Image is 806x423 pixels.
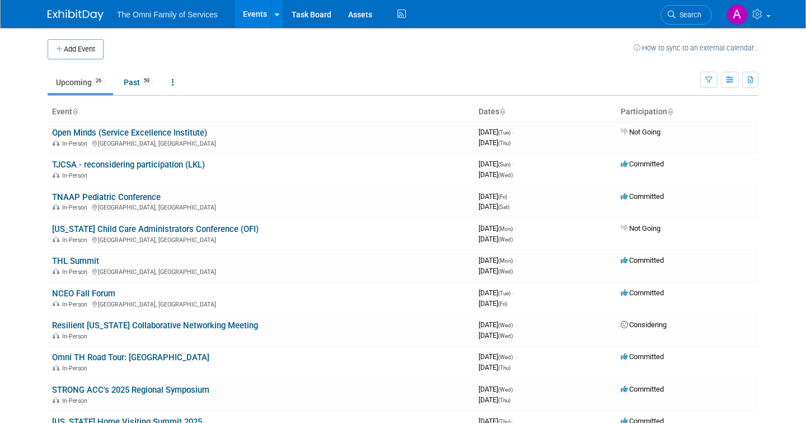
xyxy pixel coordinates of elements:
[498,268,513,275] span: (Wed)
[62,333,91,340] span: In-Person
[621,128,660,136] span: Not Going
[498,140,510,146] span: (Thu)
[62,268,91,276] span: In-Person
[52,160,205,170] a: TJCSA - reconsidering participation (LKL)
[621,385,664,393] span: Committed
[498,258,513,264] span: (Mon)
[498,172,513,178] span: (Wed)
[52,256,99,266] a: THL Summit
[53,397,59,403] img: In-Person Event
[52,202,470,211] div: [GEOGRAPHIC_DATA], [GEOGRAPHIC_DATA]
[667,107,673,116] a: Sort by Participation Type
[53,365,59,370] img: In-Person Event
[52,352,209,362] a: Omni TH Road Tour: [GEOGRAPHIC_DATA]
[479,352,516,361] span: [DATE]
[52,299,470,308] div: [GEOGRAPHIC_DATA], [GEOGRAPHIC_DATA]
[479,289,514,297] span: [DATE]
[514,385,516,393] span: -
[514,320,516,329] span: -
[498,333,513,339] span: (Wed)
[512,289,514,297] span: -
[479,363,510,371] span: [DATE]
[48,103,474,122] th: Event
[479,128,514,136] span: [DATE]
[52,235,470,244] div: [GEOGRAPHIC_DATA], [GEOGRAPHIC_DATA]
[498,226,513,232] span: (Mon)
[52,192,161,202] a: TNAAP Pediatric Conference
[48,39,104,59] button: Add Event
[498,354,513,360] span: (Wed)
[621,192,664,201] span: Committed
[117,10,218,19] span: The Omni Family of Services
[498,387,513,393] span: (Wed)
[53,333,59,338] img: In-Person Event
[676,11,701,19] span: Search
[52,385,209,395] a: STRONG ACC's 2025 Regional Symposium
[498,397,510,403] span: (Thu)
[498,301,507,307] span: (Fri)
[621,160,664,168] span: Committed
[479,170,513,179] span: [DATE]
[512,128,514,136] span: -
[514,224,516,233] span: -
[498,236,513,243] span: (Wed)
[479,235,513,243] span: [DATE]
[660,5,712,25] a: Search
[479,331,513,340] span: [DATE]
[52,128,207,138] a: Open Minds (Service Excellence Institute)
[498,290,510,296] span: (Tue)
[499,107,505,116] a: Sort by Start Date
[498,194,507,200] span: (Fri)
[479,267,513,275] span: [DATE]
[479,299,507,308] span: [DATE]
[72,107,78,116] a: Sort by Event Name
[498,322,513,328] span: (Wed)
[621,256,664,264] span: Committed
[62,365,91,372] span: In-Person
[479,202,509,211] span: [DATE]
[474,103,616,122] th: Dates
[52,267,470,276] div: [GEOGRAPHIC_DATA], [GEOGRAPHIC_DATA]
[512,160,514,168] span: -
[621,289,664,297] span: Committed
[140,77,153,85] span: 59
[62,301,91,308] span: In-Person
[92,77,105,85] span: 26
[621,224,660,233] span: Not Going
[616,103,758,122] th: Participation
[48,10,104,21] img: ExhibitDay
[62,204,91,211] span: In-Person
[634,44,758,52] a: How to sync to an external calendar...
[48,72,113,93] a: Upcoming26
[479,192,510,201] span: [DATE]
[62,172,91,179] span: In-Person
[509,192,510,201] span: -
[52,289,115,299] a: NCEO Fall Forum
[621,320,667,329] span: Considering
[498,129,510,136] span: (Tue)
[53,301,59,306] img: In-Person Event
[479,385,516,393] span: [DATE]
[62,236,91,244] span: In-Person
[479,224,516,233] span: [DATE]
[479,396,510,404] span: [DATE]
[53,268,59,274] img: In-Person Event
[53,140,59,146] img: In-Person Event
[514,256,516,264] span: -
[62,397,91,405] span: In-Person
[52,138,470,147] div: [GEOGRAPHIC_DATA], [GEOGRAPHIC_DATA]
[479,160,514,168] span: [DATE]
[53,204,59,210] img: In-Person Event
[479,138,510,147] span: [DATE]
[514,352,516,361] span: -
[115,72,161,93] a: Past59
[53,172,59,178] img: In-Person Event
[498,365,510,371] span: (Thu)
[621,352,664,361] span: Committed
[53,236,59,242] img: In-Person Event
[479,256,516,264] span: [DATE]
[498,161,510,168] span: (Sun)
[479,320,516,329] span: [DATE]
[727,4,748,25] img: Abigail Woods
[52,224,259,234] a: [US_STATE] Child Care Administrators Conference (OFI)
